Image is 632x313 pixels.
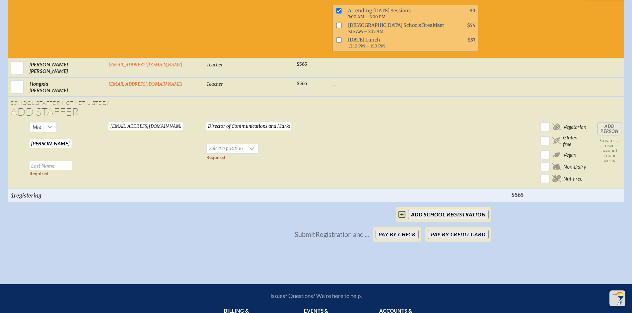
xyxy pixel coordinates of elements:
td: Hongxia [PERSON_NAME] [27,77,106,97]
span: $0 [469,8,475,14]
span: [DEMOGRAPHIC_DATA] Schools Breakfast [345,21,449,36]
input: Last Name [30,161,72,170]
span: Vegetarian [563,123,586,130]
img: To the top [611,292,624,305]
span: registering [14,192,41,199]
button: Pay by Check [376,230,419,239]
span: $57 [468,37,475,43]
span: Nut-Free [563,175,582,182]
span: Attending [DATE] Sessions [345,6,449,21]
span: Mrs [33,124,41,130]
th: $565 [509,189,537,201]
p: Submit Registration and ... [295,231,369,238]
span: Select a position [207,144,246,153]
span: [DATE] Lunch [345,36,449,50]
span: Gluten-free [563,134,587,147]
span: 7:00 AM – 3:00 PM [348,14,386,19]
td: [PERSON_NAME] [PERSON_NAME] [27,58,106,77]
input: add School Registration [408,210,488,219]
span: Teacher [206,62,223,68]
p: ... [332,80,506,87]
span: Teacher [206,81,223,87]
span: Mrs [30,122,44,132]
a: [EMAIL_ADDRESS][DOMAIN_NAME] [108,62,183,68]
span: $54 [467,23,475,28]
button: Pay by Credit Card [428,230,488,239]
p: ... [332,61,506,68]
label: Required [206,155,225,160]
a: [EMAIL_ADDRESS][DOMAIN_NAME] [108,81,183,87]
span: Vegan [563,151,576,158]
span: $565 [297,61,307,67]
th: 1 [8,189,106,201]
input: Job Title for Nametag (40 chars max) [206,122,291,130]
input: Email [108,122,183,130]
button: Scroll Top [609,290,625,306]
span: Non-Dairy [563,163,586,170]
span: 12:10 PM – 1:10 PM [348,43,385,48]
p: Creates a user account if none exists [597,138,621,163]
input: First Name [30,139,72,148]
p: Issues? Questions? We’re here to help. [199,292,433,299]
span: 7:15 AM – 8:15 AM [348,29,384,34]
label: Required [30,171,48,176]
span: $565 [297,81,307,86]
